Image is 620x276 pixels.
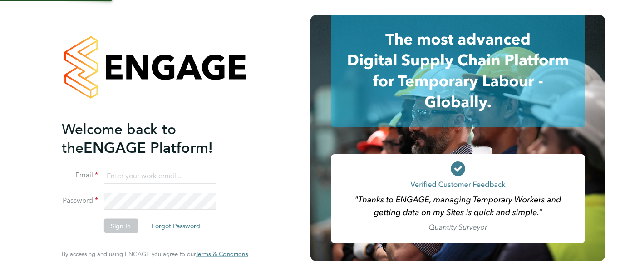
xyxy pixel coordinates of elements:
[196,251,248,258] a: Terms & Conditions
[62,171,98,180] label: Email
[62,250,248,258] span: By accessing and using ENGAGE you agree to our
[103,219,138,233] button: Sign In
[144,219,207,233] button: Forgot Password
[62,120,239,157] h2: ENGAGE Platform!
[62,120,176,156] span: Welcome back to the
[62,196,98,206] label: Password
[103,168,216,184] input: Enter your work email...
